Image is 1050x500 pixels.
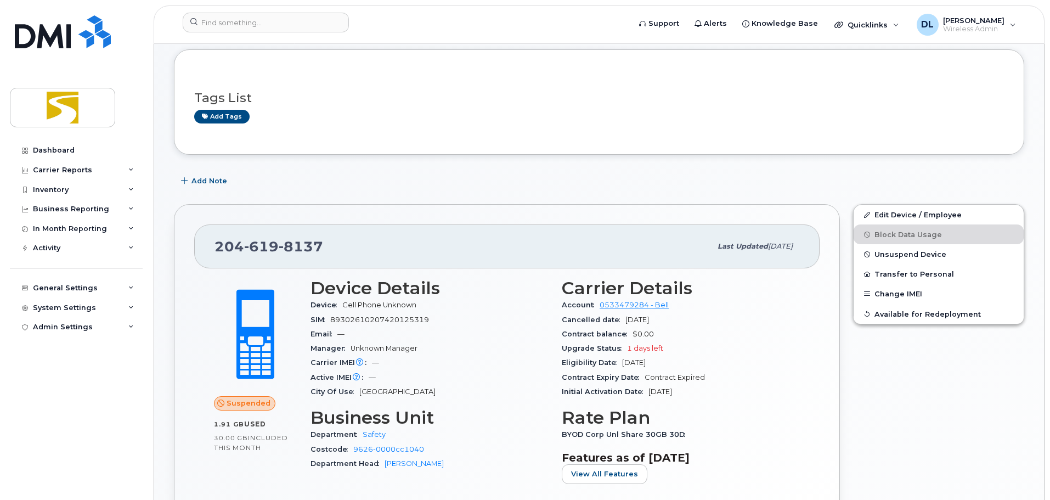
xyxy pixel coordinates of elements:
span: Last updated [718,242,768,250]
span: Account [562,301,600,309]
span: Cancelled date [562,316,625,324]
span: 1.91 GB [214,420,244,428]
span: [DATE] [622,358,646,367]
a: Support [631,13,687,35]
h3: Business Unit [311,408,549,428]
a: [PERSON_NAME] [385,459,444,468]
span: 204 [214,238,323,255]
span: [GEOGRAPHIC_DATA] [359,387,436,396]
a: Knowledge Base [735,13,826,35]
h3: Features as of [DATE] [562,451,800,464]
span: Contract Expiry Date [562,373,645,381]
span: Quicklinks [848,20,888,29]
a: Edit Device / Employee [854,205,1024,224]
span: City Of Use [311,387,359,396]
span: Knowledge Base [752,18,818,29]
span: $0.00 [633,330,654,338]
span: Department [311,430,363,439]
span: 619 [244,238,279,255]
button: Available for Redeployment [854,304,1024,324]
a: Alerts [687,13,735,35]
span: included this month [214,434,288,452]
span: 30.00 GB [214,434,248,442]
span: — [372,358,379,367]
span: 89302610207420125319 [330,316,429,324]
button: Change IMEI [854,284,1024,304]
h3: Carrier Details [562,278,800,298]
span: Eligibility Date [562,358,622,367]
span: Manager [311,344,351,352]
span: Support [648,18,679,29]
span: 8137 [279,238,323,255]
span: Suspended [227,398,270,408]
span: DL [921,18,934,31]
a: 0533479284 - Bell [600,301,669,309]
span: used [244,420,266,428]
a: Safety [363,430,386,439]
span: Active IMEI [311,373,369,381]
button: View All Features [562,464,647,484]
span: Upgrade Status [562,344,627,352]
span: — [369,373,376,381]
button: Add Note [174,171,236,191]
span: Unsuspend Device [874,250,946,259]
span: Cell Phone Unknown [342,301,416,309]
h3: Tags List [194,91,1004,105]
span: Available for Redeployment [874,310,981,318]
span: Department Head [311,459,385,468]
div: Quicklinks [827,14,907,36]
span: Alerts [704,18,727,29]
span: [PERSON_NAME] [943,16,1004,25]
a: 9626-0000cc1040 [353,445,424,453]
span: Contract Expired [645,373,705,381]
span: Wireless Admin [943,25,1004,33]
h3: Rate Plan [562,408,800,428]
span: Add Note [191,176,227,186]
span: 1 days left [627,344,663,352]
span: Email [311,330,337,338]
span: BYOD Corp Unl Share 30GB 30D [562,430,691,439]
span: — [337,330,345,338]
span: Initial Activation Date [562,387,648,396]
button: Transfer to Personal [854,264,1024,284]
span: SIM [311,316,330,324]
span: Device [311,301,342,309]
span: View All Features [571,469,638,479]
span: Costcode [311,445,353,453]
div: Deryk Lynch [909,14,1024,36]
span: Carrier IMEI [311,358,372,367]
span: [DATE] [768,242,793,250]
span: Unknown Manager [351,344,417,352]
a: Add tags [194,110,250,123]
button: Unsuspend Device [854,244,1024,264]
span: Contract balance [562,330,633,338]
span: [DATE] [625,316,649,324]
input: Find something... [183,13,349,32]
span: [DATE] [648,387,672,396]
button: Block Data Usage [854,224,1024,244]
h3: Device Details [311,278,549,298]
